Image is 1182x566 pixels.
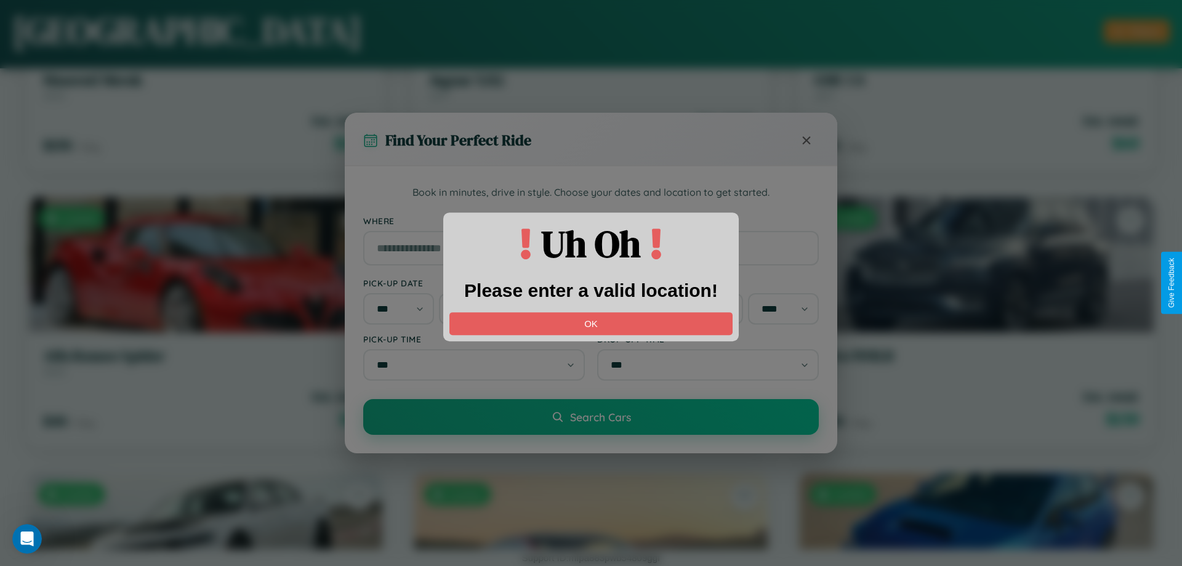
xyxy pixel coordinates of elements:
[570,410,631,424] span: Search Cars
[363,334,585,344] label: Pick-up Time
[363,185,819,201] p: Book in minutes, drive in style. Choose your dates and location to get started.
[363,216,819,226] label: Where
[597,278,819,288] label: Drop-off Date
[597,334,819,344] label: Drop-off Time
[385,130,531,150] h3: Find Your Perfect Ride
[363,278,585,288] label: Pick-up Date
